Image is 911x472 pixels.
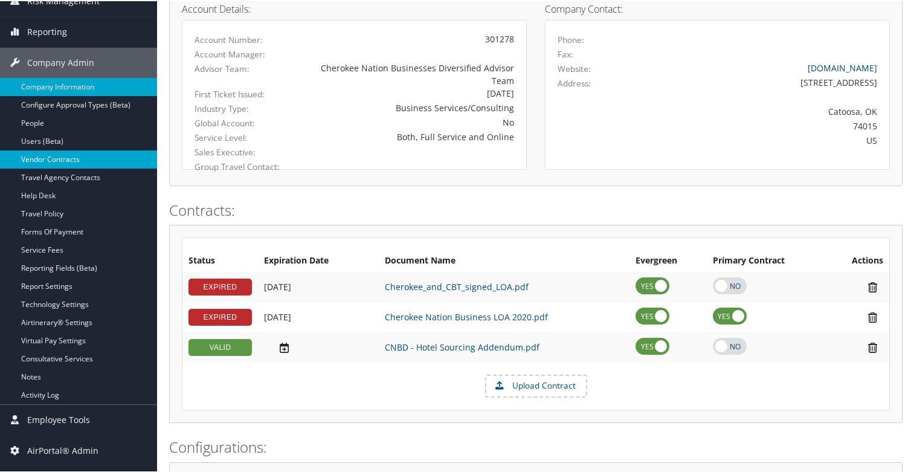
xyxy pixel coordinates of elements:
[558,62,591,74] label: Website:
[707,249,827,271] th: Primary Contract
[182,249,258,271] th: Status
[195,87,289,99] label: First Ticket Issued:
[642,104,877,117] div: Catoosa, OK
[642,133,877,146] div: US
[27,435,98,465] span: AirPortal® Admin
[545,3,890,13] h4: Company Contact:
[188,277,252,294] div: EXPIRED
[195,47,289,59] label: Account Manager:
[195,102,289,114] label: Industry Type:
[307,115,514,128] div: No
[258,249,379,271] th: Expiration Date
[182,3,527,13] h4: Account Details:
[486,375,586,395] label: Upload Contract
[642,118,877,131] div: 74015
[264,280,373,291] div: Add/Edit Date
[808,61,877,73] a: [DOMAIN_NAME]
[264,280,291,291] span: [DATE]
[195,116,289,128] label: Global Account:
[558,76,591,88] label: Address:
[862,310,883,323] i: Remove Contract
[27,404,90,434] span: Employee Tools
[307,86,514,99] div: [DATE]
[385,310,548,322] a: Cherokee Nation Business LOA 2020.pdf
[195,62,289,74] label: Advisor Team:
[558,47,573,59] label: Fax:
[827,249,889,271] th: Actions
[195,145,289,157] label: Sales Executive:
[195,131,289,143] label: Service Level:
[307,100,514,113] div: Business Services/Consulting
[169,436,903,456] h2: Configurations:
[195,33,289,45] label: Account Number:
[264,340,373,353] div: Add/Edit Date
[264,310,291,322] span: [DATE]
[642,75,877,88] div: [STREET_ADDRESS]
[195,160,289,172] label: Group Travel Contact:
[27,16,67,46] span: Reporting
[385,280,529,291] a: Cherokee_and_CBT_signed_LOA.pdf
[169,199,903,219] h2: Contracts:
[558,33,584,45] label: Phone:
[862,340,883,353] i: Remove Contract
[307,31,514,44] div: 301278
[629,249,706,271] th: Evergreen
[188,338,252,355] div: VALID
[379,249,629,271] th: Document Name
[27,47,94,77] span: Company Admin
[307,129,514,142] div: Both, Full Service and Online
[264,311,373,322] div: Add/Edit Date
[862,280,883,293] i: Remove Contract
[307,60,514,86] div: Cherokee Nation Businesses Diversified Advisor Team
[188,308,252,325] div: EXPIRED
[385,340,539,352] a: CNBD - Hotel Sourcing Addendum.pdf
